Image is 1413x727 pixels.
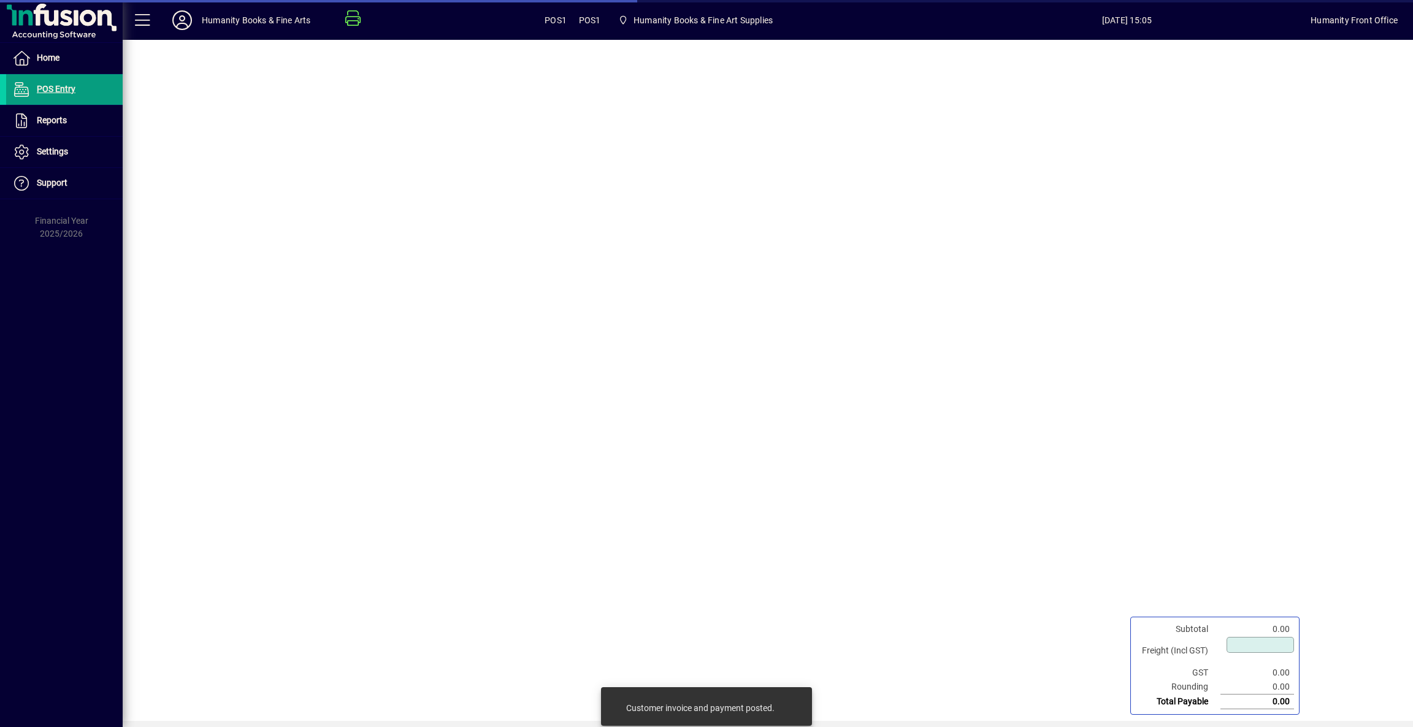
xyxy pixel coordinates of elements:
div: Humanity Front Office [1311,10,1398,30]
button: Profile [163,9,202,31]
span: Humanity Books & Fine Art Supplies [613,9,778,31]
td: GST [1136,666,1220,680]
span: Home [37,53,59,63]
a: Support [6,168,123,199]
span: POS1 [579,10,601,30]
div: Humanity Books & Fine Arts [202,10,311,30]
span: Humanity Books & Fine Art Supplies [634,10,773,30]
td: Rounding [1136,680,1220,695]
a: Settings [6,137,123,167]
span: Reports [37,115,67,125]
td: 0.00 [1220,695,1294,709]
a: Home [6,43,123,74]
div: Customer invoice and payment posted. [626,702,775,714]
td: 0.00 [1220,622,1294,636]
span: POS Entry [37,84,75,94]
span: [DATE] 15:05 [943,10,1311,30]
td: 0.00 [1220,680,1294,695]
a: Reports [6,105,123,136]
span: Support [37,178,67,188]
td: Total Payable [1136,695,1220,709]
span: POS1 [545,10,567,30]
td: Freight (Incl GST) [1136,636,1220,666]
span: Settings [37,147,68,156]
td: Subtotal [1136,622,1220,636]
td: 0.00 [1220,666,1294,680]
